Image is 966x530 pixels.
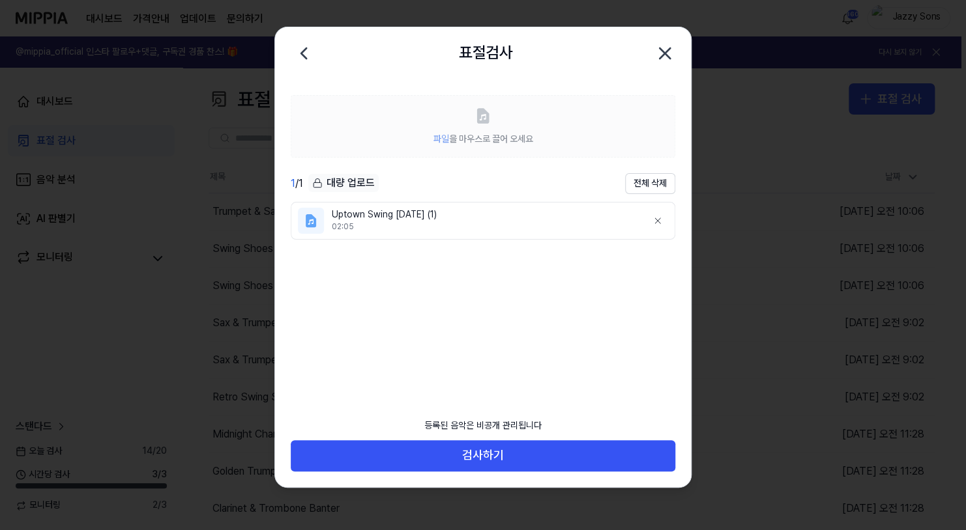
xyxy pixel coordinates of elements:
button: 검사하기 [291,440,675,471]
div: 대량 업로드 [308,174,379,192]
div: Uptown Swing [DATE] (1) [332,208,637,221]
span: 을 마우스로 끌어 오세요 [433,133,533,144]
div: 02:05 [332,221,637,232]
button: 전체 삭제 [625,173,675,194]
span: 1 [291,177,295,189]
span: 파일 [433,133,449,144]
button: 대량 업로드 [308,174,379,193]
div: / 1 [291,176,303,191]
h2: 표절검사 [459,40,512,65]
div: 등록된 음악은 비공개 관리됩니다 [417,411,549,440]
